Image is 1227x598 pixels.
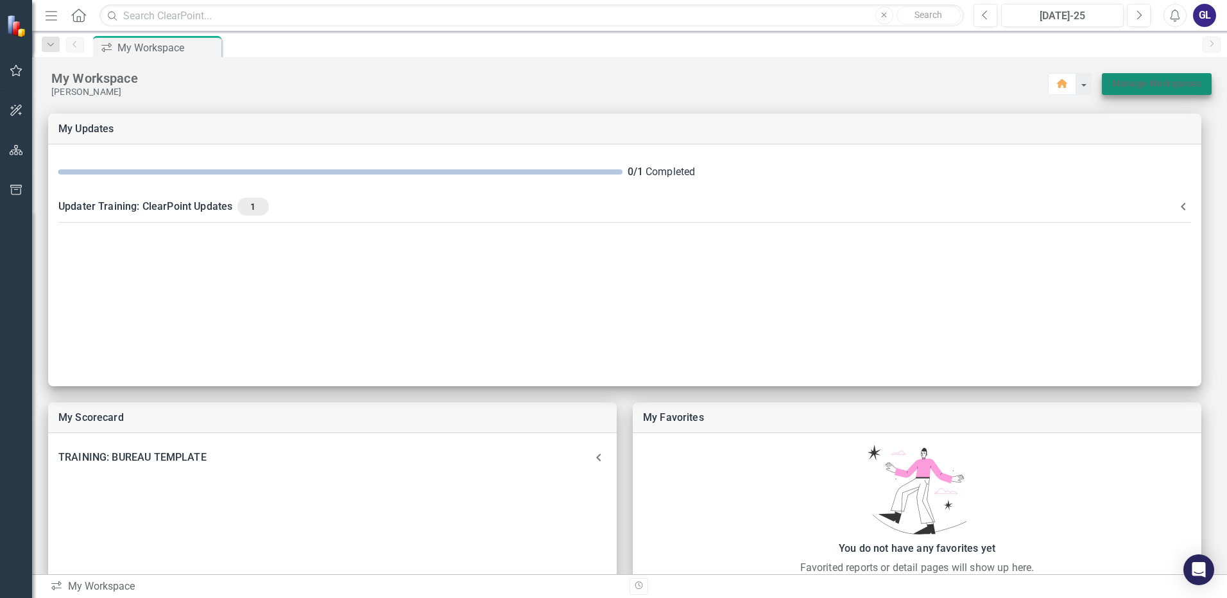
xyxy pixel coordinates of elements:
a: My Scorecard [58,411,124,423]
div: Updater Training: ClearPoint Updates [58,198,1176,216]
img: ClearPoint Strategy [6,14,30,38]
div: Favorited reports or detail pages will show up here. [639,560,1195,576]
div: 0 / 1 [628,165,643,180]
button: Search [897,6,961,24]
a: My Favorites [643,411,704,423]
div: TRAINING: BUREAU TEMPLATE [48,443,617,472]
a: My Updates [58,123,114,135]
input: Search ClearPoint... [99,4,964,27]
div: split button [1102,73,1212,95]
div: [PERSON_NAME] [51,87,1048,98]
div: Completed [628,165,1192,180]
div: My Workspace [51,70,1048,87]
span: 1 [243,201,263,212]
a: Manage Workspaces [1112,76,1201,92]
button: GL [1193,4,1216,27]
button: [DATE]-25 [1001,4,1124,27]
div: You do not have any favorites yet [639,540,1195,558]
div: Open Intercom Messenger [1183,554,1214,585]
span: Search [914,10,942,20]
div: [DATE]-25 [1006,8,1119,24]
div: TRAINING: BUREAU TEMPLATE [58,448,591,466]
div: My Workspace [117,40,218,56]
div: Updater Training: ClearPoint Updates1 [48,190,1201,223]
div: My Workspace [50,579,620,594]
button: Manage Workspaces [1102,73,1212,95]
